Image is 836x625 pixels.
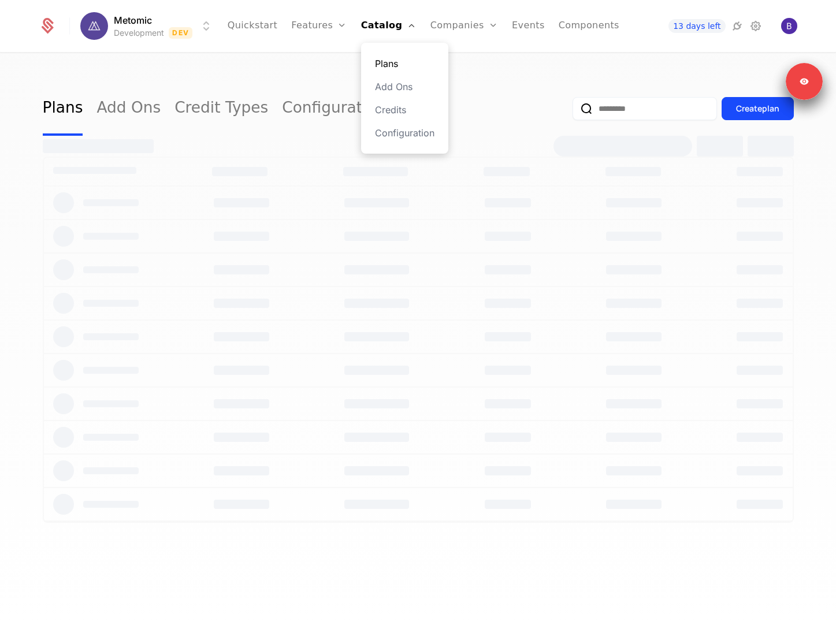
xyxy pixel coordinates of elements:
a: Plans [375,57,434,70]
a: Plans [43,81,83,136]
div: Development [114,27,164,39]
a: Credits [375,103,434,117]
a: Configuration [375,126,434,140]
button: Createplan [722,97,794,120]
button: Open user button [781,18,797,34]
a: Credit Types [174,81,268,136]
a: Add Ons [375,80,434,94]
img: Metomic [80,12,108,40]
a: 13 days left [668,19,725,33]
span: Metomic [114,13,152,27]
a: Integrations [730,19,744,33]
a: Add Ons [96,81,161,136]
a: Configuration [282,81,385,136]
span: Dev [169,27,192,39]
img: Ben van [781,18,797,34]
button: Select environment [84,13,213,39]
div: Create plan [736,103,779,114]
a: Settings [749,19,763,33]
